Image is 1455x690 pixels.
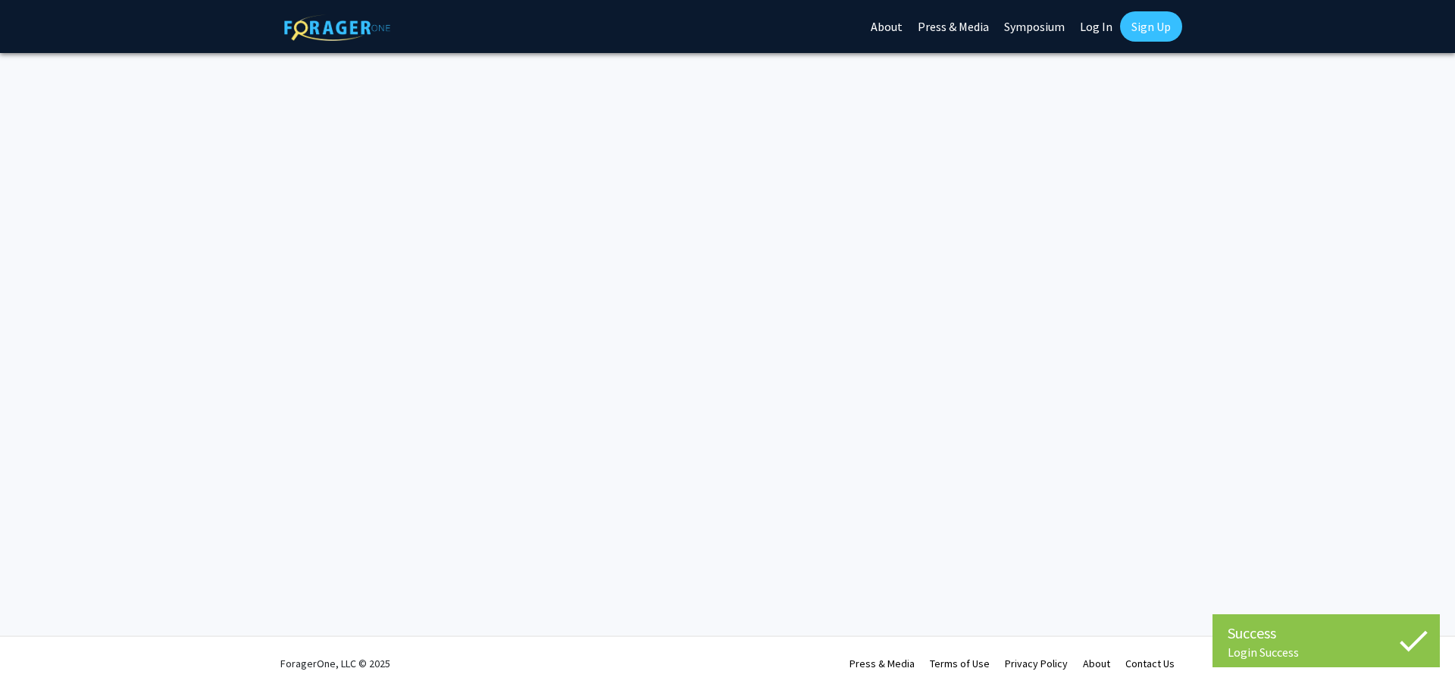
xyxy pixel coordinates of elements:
[1005,657,1068,670] a: Privacy Policy
[930,657,990,670] a: Terms of Use
[1228,645,1425,660] div: Login Success
[280,637,390,690] div: ForagerOne, LLC © 2025
[850,657,915,670] a: Press & Media
[1125,657,1175,670] a: Contact Us
[1083,657,1110,670] a: About
[284,14,390,41] img: ForagerOne Logo
[1228,622,1425,645] div: Success
[1120,11,1182,42] a: Sign Up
